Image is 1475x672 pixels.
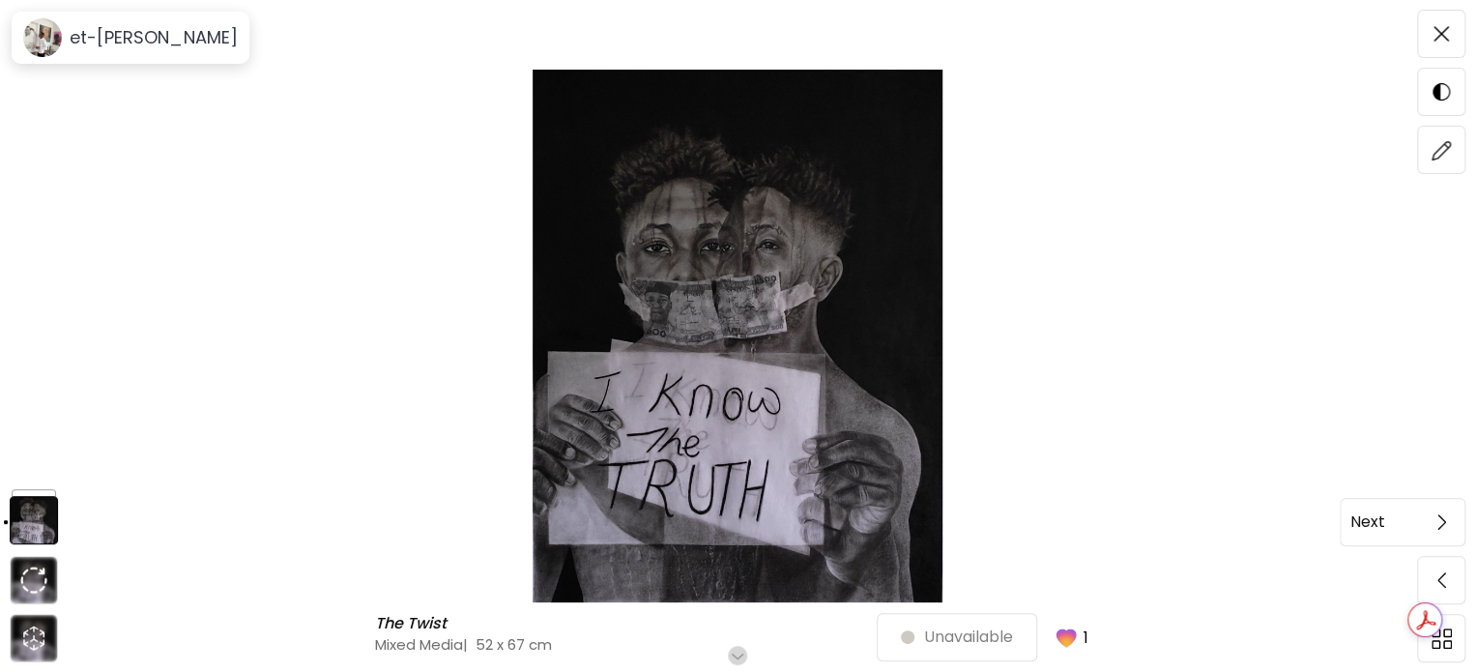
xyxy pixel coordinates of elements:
[375,634,877,655] h4: Mixed Media | 52 x 67 cm
[375,614,451,633] h6: The Twist
[70,26,238,49] h6: et-[PERSON_NAME]
[1350,510,1385,535] h6: Next
[1037,612,1100,662] button: favorites1
[1084,626,1088,650] p: 1
[1053,624,1080,651] img: favorites
[18,623,49,654] div: animation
